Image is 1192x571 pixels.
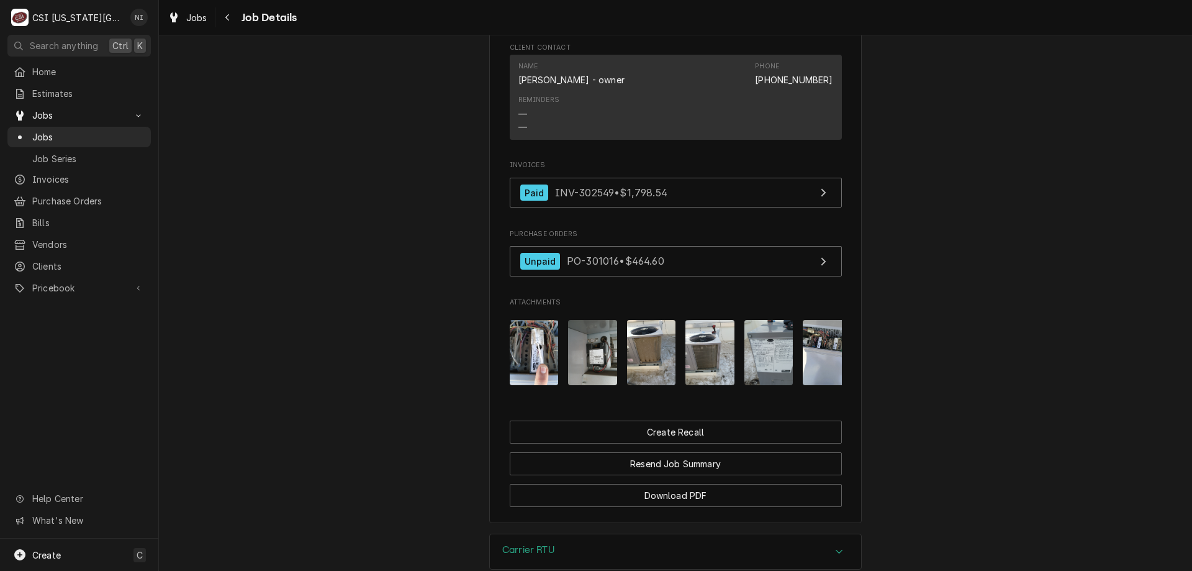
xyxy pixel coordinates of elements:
img: U4TiWDv0TmdXFENSH5rg [627,320,676,385]
button: Resend Job Summary [510,452,842,475]
a: Invoices [7,169,151,190]
h3: Carrier RTU [502,544,554,556]
span: Create [32,550,61,560]
a: Jobs [163,7,212,28]
span: Purchase Orders [510,229,842,239]
div: Button Group Row [510,475,842,507]
a: Estimates [7,83,151,104]
img: jswWrtvrQcOqJ1t6kjfx [568,320,617,385]
span: C [137,549,143,562]
div: Button Group [510,421,842,507]
img: FdDbfValTMKm4PxevMBw [744,320,793,385]
span: Ctrl [112,39,129,52]
span: Vendors [32,238,145,251]
span: Invoices [32,173,145,186]
div: Reminders [518,95,559,105]
div: — [518,107,527,121]
div: Carrier RTU [489,534,862,570]
span: Client Contact [510,43,842,53]
span: Invoices [510,160,842,170]
span: Jobs [32,109,126,122]
span: Jobs [32,130,145,144]
img: FVjlibEoSXOsx854TNiZ [685,320,734,385]
a: View Invoice [510,178,842,208]
button: Search anythingCtrlK [7,35,151,57]
span: Home [32,65,145,78]
span: Search anything [30,39,98,52]
div: Purchase Orders [510,229,842,283]
span: Attachments [510,310,842,395]
img: guFqURS7QW2WpPas2sfm [803,320,852,385]
span: K [137,39,143,52]
a: Home [7,62,151,82]
div: Name [518,62,538,71]
div: Nate Ingram's Avatar [130,9,148,26]
span: Job Details [238,9,297,26]
div: Paid [520,185,549,201]
div: Client Contact List [510,55,842,145]
span: Clients [32,260,145,273]
button: Navigate back [218,7,238,27]
div: Reminders [518,95,559,133]
div: Invoices [510,160,842,214]
a: [PHONE_NUMBER] [755,75,833,85]
div: Button Group Row [510,421,842,444]
button: Create Recall [510,421,842,444]
a: View Purchase Order [510,246,842,276]
div: C [11,9,29,26]
a: Go to Help Center [7,488,151,509]
div: CSI Kansas City's Avatar [11,9,29,26]
img: Tocda9z1RL7gwal5JWuw [510,320,559,385]
a: Go to Jobs [7,105,151,126]
div: — [518,121,527,134]
div: Name [518,62,625,86]
a: Clients [7,256,151,276]
span: Attachments [510,298,842,308]
span: PO-301016 • $464.60 [567,255,664,267]
div: Unpaid [520,253,561,270]
span: Jobs [186,11,207,24]
a: Go to Pricebook [7,278,151,298]
span: Estimates [32,87,145,100]
div: Client Contact [510,43,842,145]
button: Download PDF [510,484,842,507]
a: Job Series [7,148,151,169]
div: NI [130,9,148,26]
a: Go to What's New [7,510,151,531]
span: Job Series [32,152,145,165]
a: Bills [7,212,151,233]
span: Help Center [32,492,143,505]
div: Accordion Header [490,534,861,569]
span: Bills [32,216,145,229]
div: CSI [US_STATE][GEOGRAPHIC_DATA] [32,11,124,24]
div: Phone [755,62,779,71]
div: Contact [510,55,842,140]
span: Purchase Orders [32,194,145,208]
span: INV-302549 • $1,798.54 [555,186,667,199]
button: Accordion Details Expand Trigger [490,534,861,569]
a: Purchase Orders [7,191,151,211]
div: Attachments [510,298,842,395]
a: Vendors [7,234,151,255]
span: What's New [32,514,143,527]
div: Phone [755,62,833,86]
div: [PERSON_NAME] - owner [518,73,625,86]
span: Pricebook [32,281,126,295]
div: Button Group Row [510,444,842,475]
a: Jobs [7,127,151,147]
